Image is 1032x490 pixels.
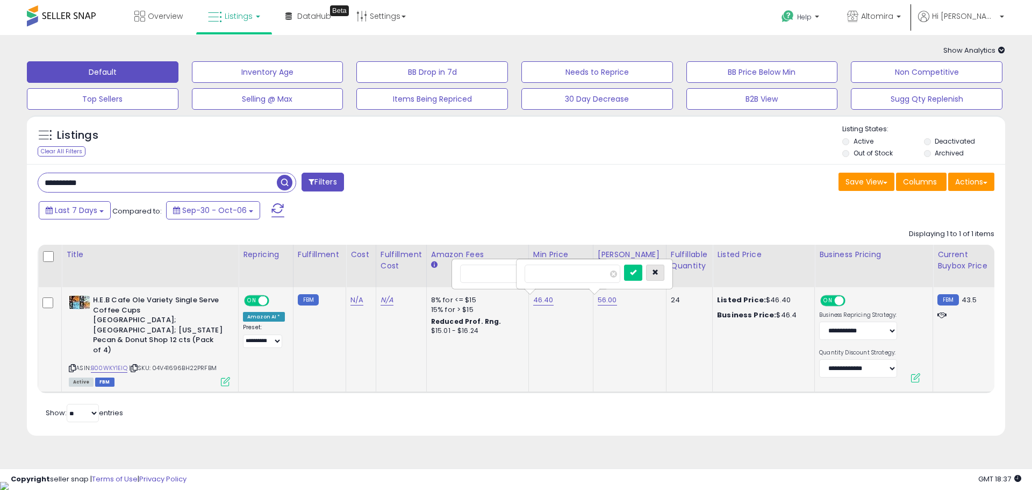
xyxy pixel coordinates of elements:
[773,2,830,35] a: Help
[431,249,524,260] div: Amazon Fees
[39,201,111,219] button: Last 7 Days
[909,229,994,239] div: Displaying 1 to 1 of 1 items
[844,296,861,306] span: OFF
[533,295,554,306] a: 46.40
[166,201,260,219] button: Sep-30 - Oct-06
[717,295,766,305] b: Listed Price:
[903,176,937,187] span: Columns
[937,249,993,272] div: Current Buybox Price
[671,249,708,272] div: Fulfillable Quantity
[851,61,1002,83] button: Non Competitive
[225,11,253,22] span: Listings
[243,249,289,260] div: Repricing
[671,295,704,305] div: 24
[431,260,438,270] small: Amazon Fees.
[598,295,617,306] a: 56.00
[182,205,247,216] span: Sep-30 - Oct-06
[962,295,977,305] span: 43.5
[330,5,349,16] div: Tooltip anchor
[27,61,178,83] button: Default
[350,295,363,306] a: N/A
[935,137,975,146] label: Deactivated
[381,249,422,272] div: Fulfillment Cost
[57,128,98,143] h5: Listings
[431,305,520,315] div: 15% for > $15
[302,173,343,191] button: Filters
[717,310,806,320] div: $46.4
[243,324,285,348] div: Preset:
[896,173,947,191] button: Columns
[55,205,97,216] span: Last 7 Days
[66,249,234,260] div: Title
[842,124,1005,134] p: Listing States:
[937,294,958,306] small: FBM
[69,295,90,309] img: 519MZNA8X2L._SL40_.jpg
[521,88,673,110] button: 30 Day Decrease
[819,311,897,319] label: Business Repricing Strategy:
[95,378,114,387] span: FBM
[918,11,1004,35] a: Hi [PERSON_NAME]
[27,88,178,110] button: Top Sellers
[431,317,501,326] b: Reduced Prof. Rng.
[821,296,835,306] span: ON
[431,295,520,305] div: 8% for <= $15
[243,312,285,322] div: Amazon AI *
[356,61,508,83] button: BB Drop in 7d
[854,148,893,158] label: Out of Stock
[245,296,259,306] span: ON
[819,349,897,357] label: Quantity Discount Strategy:
[112,206,162,216] span: Compared to:
[381,295,393,306] a: N/A
[192,88,343,110] button: Selling @ Max
[598,249,662,260] div: [PERSON_NAME]
[717,295,806,305] div: $46.40
[91,364,127,373] a: B00WKY1EIQ
[46,408,123,418] span: Show: entries
[297,11,331,22] span: DataHub
[797,12,812,22] span: Help
[932,11,997,22] span: Hi [PERSON_NAME]
[148,11,183,22] span: Overview
[129,364,217,372] span: | SKU: 04V41696BH22PRFBM
[978,474,1021,484] span: 2025-10-14 18:37 GMT
[943,45,1005,55] span: Show Analytics
[38,146,85,157] div: Clear All Filters
[717,249,810,260] div: Listed Price
[861,11,893,22] span: Altomira
[139,474,187,484] a: Privacy Policy
[93,295,224,358] b: H.E.B Cafe Ole Variety Single Serve Coffee Cups [GEOGRAPHIC_DATA]; [GEOGRAPHIC_DATA]; [US_STATE] ...
[781,10,794,23] i: Get Help
[69,378,94,387] span: All listings currently available for purchase on Amazon
[854,137,873,146] label: Active
[11,474,187,485] div: seller snap | |
[533,249,589,260] div: Min Price
[717,310,776,320] b: Business Price:
[948,173,994,191] button: Actions
[356,88,508,110] button: Items Being Repriced
[268,296,285,306] span: OFF
[935,148,964,158] label: Archived
[298,249,341,260] div: Fulfillment
[838,173,894,191] button: Save View
[192,61,343,83] button: Inventory Age
[11,474,50,484] strong: Copyright
[350,249,371,260] div: Cost
[69,295,230,385] div: ASIN:
[819,249,928,260] div: Business Pricing
[92,474,138,484] a: Terms of Use
[298,294,319,306] small: FBM
[851,88,1002,110] button: Sugg Qty Replenish
[521,61,673,83] button: Needs to Reprice
[686,88,838,110] button: B2B View
[431,326,520,336] div: $15.01 - $16.24
[686,61,838,83] button: BB Price Below Min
